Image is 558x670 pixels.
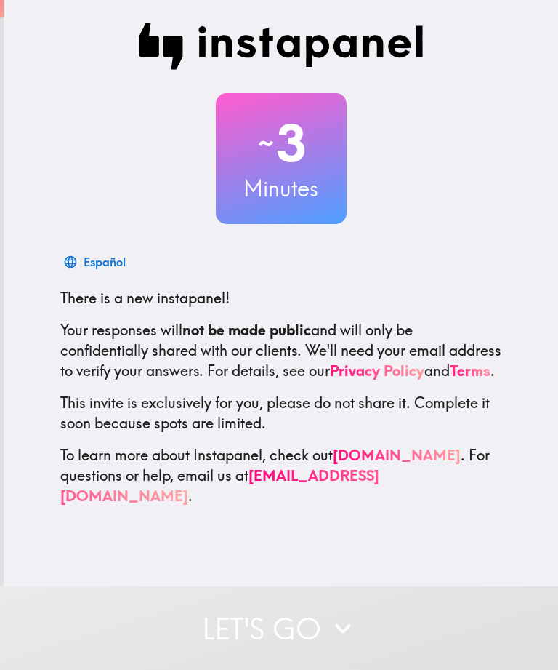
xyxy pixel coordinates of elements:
a: Privacy Policy [330,362,424,380]
p: This invite is exclusively for you, please do not share it. Complete it soon because spots are li... [60,393,502,434]
div: Español [84,252,126,272]
b: not be made public [182,321,311,339]
img: Instapanel [139,23,424,70]
a: [DOMAIN_NAME] [333,446,461,464]
a: Terms [450,362,490,380]
span: ~ [256,121,276,165]
h3: Minutes [216,173,347,204]
p: Your responses will and will only be confidentially shared with our clients. We'll need your emai... [60,320,502,381]
span: There is a new instapanel! [60,289,230,307]
p: To learn more about Instapanel, check out . For questions or help, email us at . [60,445,502,506]
button: Español [60,247,132,276]
a: [EMAIL_ADDRESS][DOMAIN_NAME] [60,466,379,505]
h2: 3 [216,113,347,173]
